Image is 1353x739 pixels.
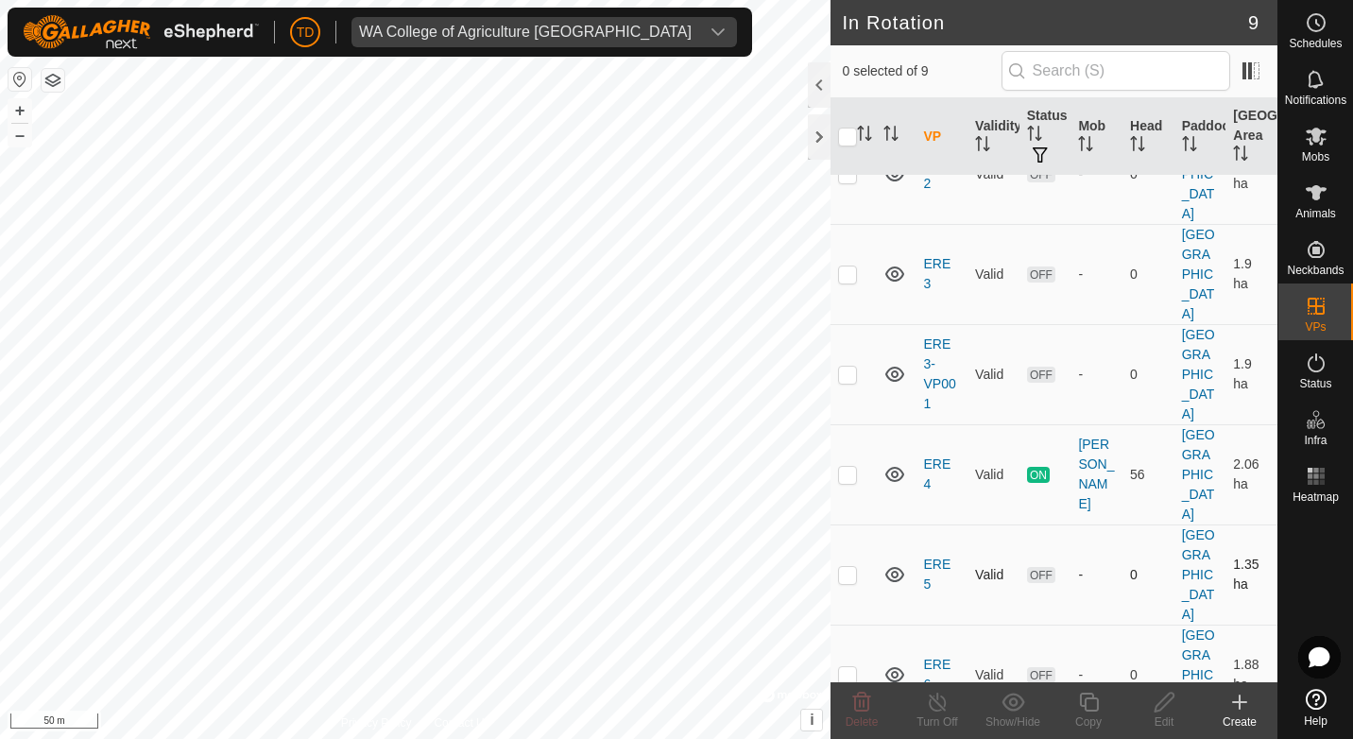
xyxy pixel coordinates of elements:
td: 0 [1122,524,1174,625]
p-sorticon: Activate to sort [1233,148,1248,163]
span: Infra [1304,435,1327,446]
div: Turn Off [899,713,975,730]
div: [PERSON_NAME] [1078,435,1115,514]
button: + [9,99,31,122]
span: ON [1027,467,1050,483]
div: - [1078,265,1115,284]
th: Head [1122,98,1174,176]
span: Delete [846,715,879,729]
th: Status [1019,98,1071,176]
a: ERE 4 [923,456,951,491]
div: - [1078,665,1115,685]
a: Privacy Policy [341,714,412,731]
span: OFF [1027,567,1055,583]
td: 2.06 ha [1225,424,1277,524]
td: Valid [968,424,1019,524]
span: 9 [1248,9,1259,37]
div: dropdown trigger [699,17,737,47]
span: OFF [1027,367,1055,383]
span: i [810,712,814,728]
td: 1.88 ha [1225,625,1277,725]
div: WA College of Agriculture [GEOGRAPHIC_DATA] [359,25,692,40]
span: Animals [1295,208,1336,219]
a: [GEOGRAPHIC_DATA] [1182,227,1215,321]
span: Notifications [1285,95,1346,106]
a: [GEOGRAPHIC_DATA] [1182,627,1215,722]
span: Mobs [1302,151,1329,163]
a: [GEOGRAPHIC_DATA] [1182,327,1215,421]
img: Gallagher Logo [23,15,259,49]
td: 1.9 ha [1225,324,1277,424]
th: Validity [968,98,1019,176]
h2: In Rotation [842,11,1247,34]
span: OFF [1027,667,1055,683]
span: Status [1299,378,1331,389]
a: Contact Us [434,714,489,731]
button: Map Layers [42,69,64,92]
a: ERE 3 [923,256,951,291]
div: Edit [1126,713,1202,730]
a: ERE 6 [923,657,951,692]
a: [GEOGRAPHIC_DATA] [1182,527,1215,622]
a: ERE 3-VP001 [923,336,955,411]
span: Schedules [1289,38,1342,49]
p-sorticon: Activate to sort [857,129,872,144]
button: – [9,124,31,146]
td: 56 [1122,424,1174,524]
div: Show/Hide [975,713,1051,730]
td: Valid [968,224,1019,324]
td: 0 [1122,625,1174,725]
td: Valid [968,625,1019,725]
p-sorticon: Activate to sort [1130,139,1145,154]
a: ERE 5 [923,557,951,592]
div: - [1078,365,1115,385]
div: Create [1202,713,1277,730]
td: 0 [1122,224,1174,324]
span: Neckbands [1287,265,1344,276]
td: 1.35 ha [1225,524,1277,625]
td: Valid [968,324,1019,424]
p-sorticon: Activate to sort [1078,139,1093,154]
button: Reset Map [9,68,31,91]
th: Paddock [1174,98,1226,176]
span: TD [297,23,315,43]
span: 0 selected of 9 [842,61,1001,81]
p-sorticon: Activate to sort [1027,129,1042,144]
span: Heatmap [1293,491,1339,503]
span: WA College of Agriculture Denmark [351,17,699,47]
td: 1.9 ha [1225,224,1277,324]
div: Copy [1051,713,1126,730]
th: Mob [1070,98,1122,176]
div: - [1078,565,1115,585]
span: VPs [1305,321,1326,333]
td: 0 [1122,324,1174,424]
span: OFF [1027,266,1055,283]
p-sorticon: Activate to sort [1182,139,1197,154]
p-sorticon: Activate to sort [883,129,899,144]
p-sorticon: Activate to sort [975,139,990,154]
a: [GEOGRAPHIC_DATA] [1182,127,1215,221]
a: [GEOGRAPHIC_DATA] [1182,427,1215,522]
td: Valid [968,524,1019,625]
th: VP [916,98,968,176]
a: Help [1278,681,1353,734]
input: Search (S) [1002,51,1230,91]
th: [GEOGRAPHIC_DATA] Area [1225,98,1277,176]
button: i [801,710,822,730]
span: Help [1304,715,1327,727]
